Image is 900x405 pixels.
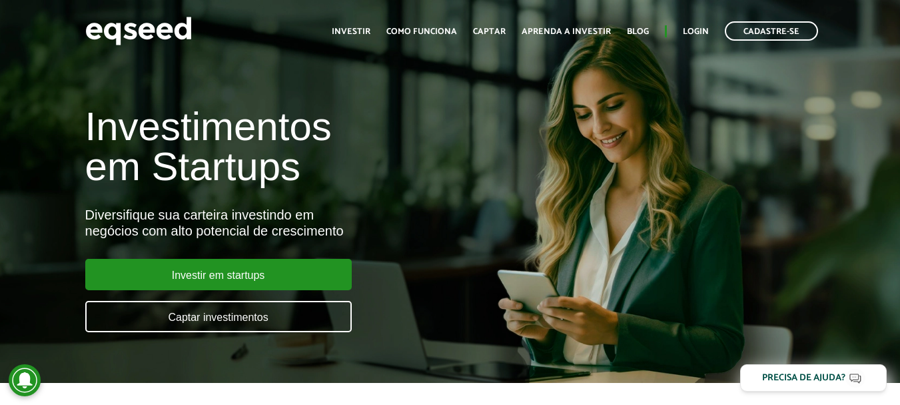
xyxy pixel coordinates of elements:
[85,301,352,332] a: Captar investimentos
[473,27,506,36] a: Captar
[725,21,818,41] a: Cadastre-se
[85,259,352,290] a: Investir em startups
[85,207,516,239] div: Diversifique sua carteira investindo em negócios com alto potencial de crescimento
[85,107,516,187] h1: Investimentos em Startups
[627,27,649,36] a: Blog
[332,27,370,36] a: Investir
[683,27,709,36] a: Login
[85,13,192,49] img: EqSeed
[522,27,611,36] a: Aprenda a investir
[386,27,457,36] a: Como funciona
